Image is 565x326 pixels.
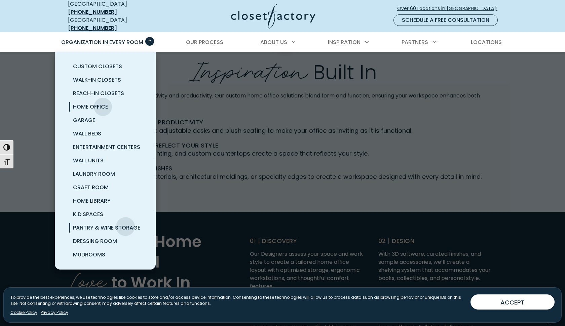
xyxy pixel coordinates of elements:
span: Laundry Room [73,170,115,178]
a: [PHONE_NUMBER] [68,8,117,16]
span: Over 60 Locations in [GEOGRAPHIC_DATA]! [397,5,503,12]
span: Garage [73,116,95,124]
a: Over 60 Locations in [GEOGRAPHIC_DATA]! [397,3,503,14]
span: Our Process [186,38,223,46]
img: Closet Factory Logo [231,4,315,29]
span: Pantry & Wine Storage [73,224,140,232]
span: Entertainment Centers [73,143,140,151]
span: Wall Units [73,157,104,164]
button: ACCEPT [470,294,555,310]
span: About Us [260,38,287,46]
span: Partners [402,38,428,46]
span: Home Library [73,197,111,205]
span: Locations [471,38,502,46]
span: Wall Beds [73,130,101,137]
ul: Organization in Every Room submenu [55,52,156,270]
a: Privacy Policy [41,310,68,316]
span: Home Office [73,103,108,111]
span: Organization in Every Room [61,38,143,46]
div: [GEOGRAPHIC_DATA] [68,16,165,32]
a: Cookie Policy [10,310,37,316]
span: Dressing Room [73,237,117,245]
nav: Primary Menu [57,33,509,52]
a: Schedule a Free Consultation [393,14,498,26]
span: Mudrooms [73,251,105,258]
span: Inspiration [328,38,361,46]
span: Custom Closets [73,63,122,70]
span: Reach-In Closets [73,89,124,97]
a: [PHONE_NUMBER] [68,24,117,32]
span: Walk-In Closets [73,76,121,84]
span: Kid Spaces [73,210,103,218]
p: To provide the best experiences, we use technologies like cookies to store and/or access device i... [10,294,465,307]
span: Craft Room [73,184,109,191]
